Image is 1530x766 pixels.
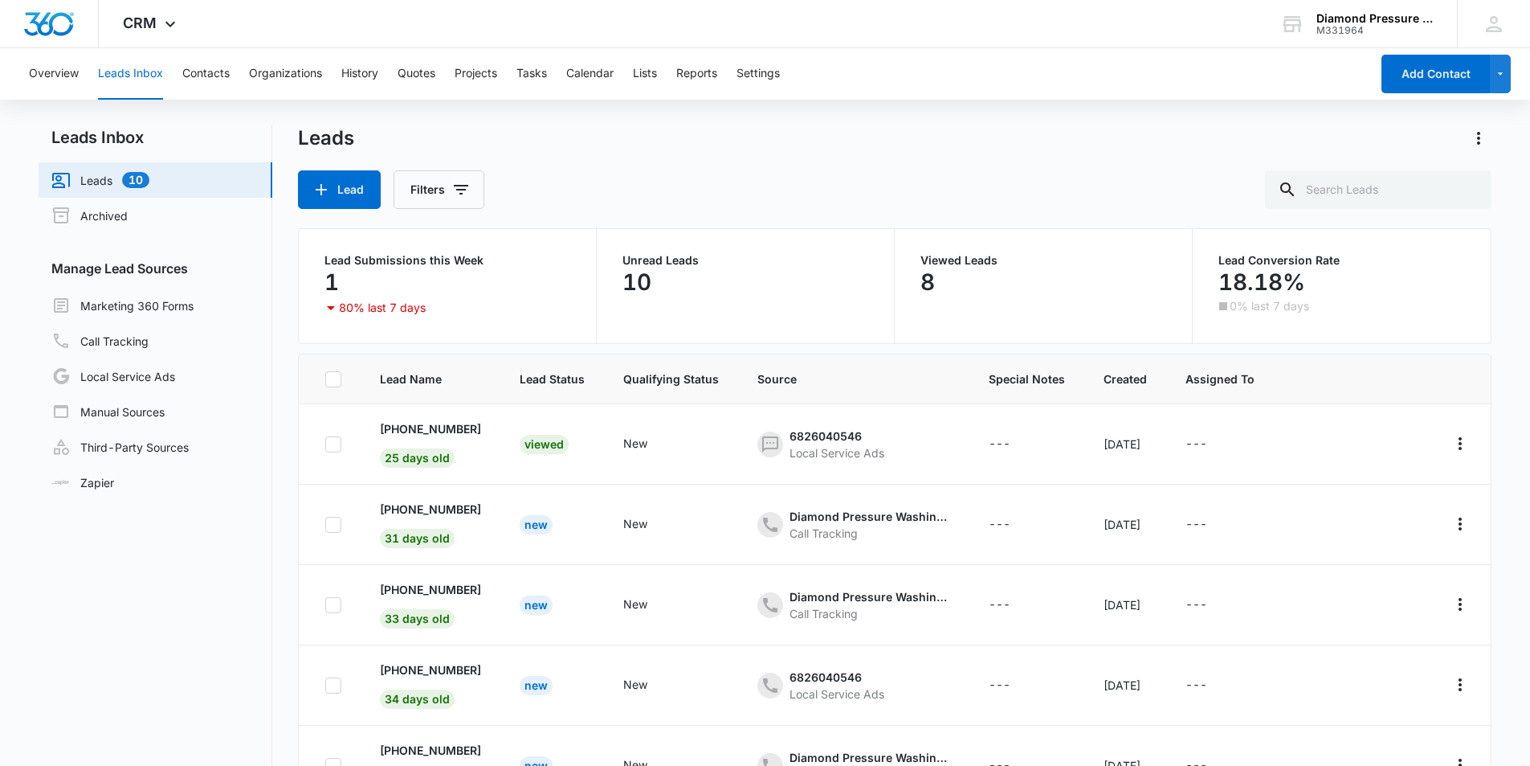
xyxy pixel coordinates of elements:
[1322,673,1344,695] button: Archive
[98,48,163,100] button: Leads Inbox
[989,435,1010,454] div: ---
[1185,596,1207,615] div: ---
[623,515,676,535] div: - - Select to Edit Field
[1322,592,1344,615] button: Archive
[520,596,553,615] div: New
[380,581,481,625] a: [PHONE_NUMBER]33 days old
[380,742,481,759] p: [PHONE_NUMBER]
[1447,592,1473,617] button: Actions
[989,371,1065,387] span: Special Notes
[51,331,149,350] a: Call Tracking
[989,515,1039,535] div: - - Select to Edit Field
[989,515,1010,535] div: ---
[324,255,570,266] p: Lead Submissions this Week
[1218,255,1465,266] p: Lead Conversion Rate
[455,48,497,100] button: Projects
[29,48,79,100] button: Overview
[1380,602,1402,616] a: Call
[520,437,569,451] a: Viewed
[1380,592,1402,615] button: Call
[633,48,657,100] button: Lists
[1230,301,1309,312] p: 0% last 7 days
[380,581,481,598] p: [PHONE_NUMBER]
[789,508,950,525] div: Diamond Pressure Washing Bros - Ads
[736,48,780,100] button: Settings
[1104,516,1147,533] div: [DATE]
[51,474,114,491] a: Zapier
[789,525,950,542] div: Call Tracking
[1293,592,1316,615] button: Add as Contact
[623,371,719,387] span: Qualifying Status
[622,269,651,295] p: 10
[1218,269,1305,295] p: 18.18%
[920,255,1166,266] p: Viewed Leads
[520,518,553,531] a: New
[1185,596,1236,615] div: - - Select to Edit Field
[380,690,455,709] span: 34 days old
[298,170,381,209] button: Lead
[623,435,647,452] div: New
[380,420,481,465] a: [PHONE_NUMBER]25 days old
[1293,432,1316,454] button: Add as Contact
[1447,511,1473,537] button: Actions
[623,676,647,693] div: New
[1104,436,1147,453] div: [DATE]
[1104,596,1147,613] div: [DATE]
[520,598,553,612] a: New
[1316,25,1434,36] div: account id
[123,14,157,31] span: CRM
[1104,371,1147,387] span: Created
[1185,435,1236,454] div: - - Select to Edit Field
[789,588,950,605] div: Diamond Pressure Washing Bros - Ads
[380,501,481,518] p: [PHONE_NUMBER]
[1185,515,1236,535] div: - - Select to Edit Field
[380,371,481,387] span: Lead Name
[623,596,676,615] div: - - Select to Edit Field
[380,529,455,548] span: 31 days old
[1185,676,1236,695] div: - - Select to Edit Field
[1185,515,1207,535] div: ---
[520,676,553,695] div: New
[380,501,481,545] a: [PHONE_NUMBER]31 days old
[757,371,950,387] span: Source
[51,402,165,421] a: Manual Sources
[1104,677,1147,694] div: [DATE]
[789,605,950,622] div: Call Tracking
[1466,125,1491,151] button: Actions
[398,48,435,100] button: Quotes
[989,435,1039,454] div: - - Select to Edit Field
[394,170,484,209] button: Filters
[989,676,1039,695] div: - - Select to Edit Field
[51,296,194,315] a: Marketing 360 Forms
[1322,432,1344,454] button: Archive
[789,749,950,766] div: Diamond Pressure Washing Bros - Content
[1293,512,1316,535] button: Add as Contact
[1265,170,1491,209] input: Search Leads
[1322,512,1344,535] button: Archive
[1380,441,1402,455] a: Call
[1380,512,1402,535] button: Call
[1316,12,1434,25] div: account name
[623,515,647,532] div: New
[566,48,614,100] button: Calendar
[1185,676,1207,695] div: ---
[623,435,676,454] div: - - Select to Edit Field
[39,259,272,278] h3: Manage Lead Sources
[989,676,1010,695] div: ---
[623,676,676,695] div: - - Select to Edit Field
[249,48,322,100] button: Organizations
[380,420,481,437] p: [PHONE_NUMBER]
[1380,432,1402,454] button: Call
[676,48,717,100] button: Reports
[380,449,455,468] span: 25 days old
[51,206,128,225] a: Archived
[380,662,481,706] a: [PHONE_NUMBER]34 days old
[1185,371,1255,387] span: Assigned To
[520,435,569,454] div: Viewed
[51,367,175,386] a: Local Service Ads
[339,302,426,313] p: 80% last 7 days
[920,269,935,295] p: 8
[380,662,481,678] p: [PHONE_NUMBER]
[516,48,547,100] button: Tasks
[1381,55,1490,93] button: Add Contact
